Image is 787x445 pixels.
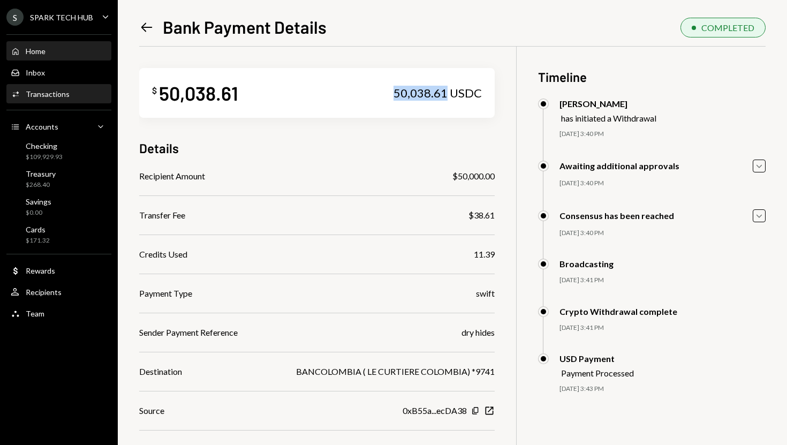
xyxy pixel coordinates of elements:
div: USD Payment [559,353,634,364]
div: Sender Payment Reference [139,326,238,339]
div: Payment Type [139,287,192,300]
div: 11.39 [474,248,495,261]
div: [DATE] 3:40 PM [559,179,766,188]
div: [DATE] 3:40 PM [559,229,766,238]
div: Broadcasting [559,259,614,269]
div: $268.40 [26,180,56,190]
div: $50,000.00 [452,170,495,183]
div: COMPLETED [701,22,754,33]
div: Cards [26,225,50,234]
h1: Bank Payment Details [163,16,327,37]
div: Rewards [26,266,55,275]
div: Recipients [26,288,62,297]
h3: Details [139,139,179,157]
h3: Timeline [538,68,766,86]
div: dry hides [461,326,495,339]
a: Savings$0.00 [6,194,111,220]
div: [DATE] 3:43 PM [559,384,766,394]
div: 50,038.61 [159,81,238,105]
div: 50,038.61 USDC [393,86,482,101]
div: Transactions [26,89,70,99]
div: swift [476,287,495,300]
a: Team [6,304,111,323]
div: Accounts [26,122,58,131]
div: $109,929.93 [26,153,63,162]
div: Inbox [26,68,45,77]
div: 0xB55a...ecDA38 [403,404,467,417]
div: Home [26,47,46,56]
div: Checking [26,141,63,150]
div: Transfer Fee [139,209,185,222]
div: Treasury [26,169,56,178]
a: Checking$109,929.93 [6,138,111,164]
div: [DATE] 3:41 PM [559,276,766,285]
div: Source [139,404,164,417]
div: Credits Used [139,248,187,261]
div: [PERSON_NAME] [559,99,656,109]
a: Home [6,41,111,61]
div: [DATE] 3:41 PM [559,323,766,333]
div: $171.32 [26,236,50,245]
div: $38.61 [468,209,495,222]
a: Inbox [6,63,111,82]
div: Recipient Amount [139,170,205,183]
div: BANCOLOMBIA ( LE CURTIERE COLOMBIA) *9741 [296,365,495,378]
div: $0.00 [26,208,51,217]
a: Recipients [6,282,111,301]
div: Savings [26,197,51,206]
div: [DATE] 3:40 PM [559,130,766,139]
a: Accounts [6,117,111,136]
div: has initiated a Withdrawal [561,113,656,123]
div: Crypto Withdrawal complete [559,306,677,316]
a: Cards$171.32 [6,222,111,247]
div: Consensus has been reached [559,210,674,221]
a: Treasury$268.40 [6,166,111,192]
div: Destination [139,365,182,378]
div: $ [152,85,157,96]
div: Payment Processed [561,368,634,378]
div: Awaiting additional approvals [559,161,679,171]
div: S [6,9,24,26]
a: Transactions [6,84,111,103]
div: SPARK TECH HUB [30,13,93,22]
div: Team [26,309,44,318]
a: Rewards [6,261,111,280]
